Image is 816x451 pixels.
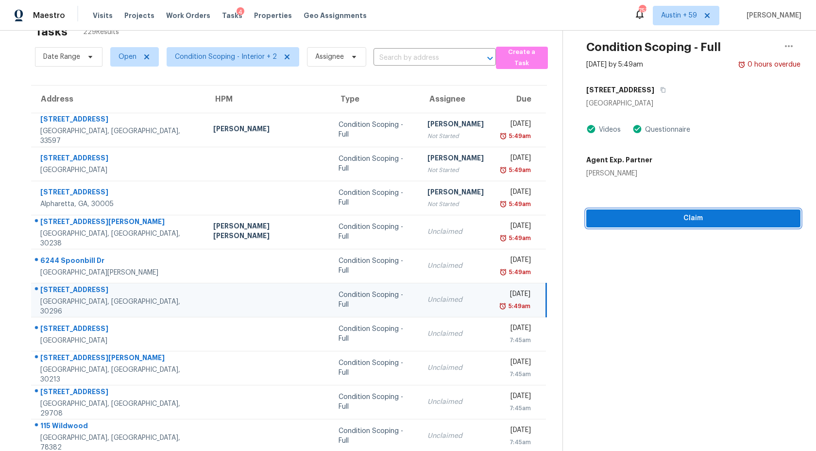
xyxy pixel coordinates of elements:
[315,52,344,62] span: Assignee
[586,60,643,69] div: [DATE] by 5:49am
[40,324,198,336] div: [STREET_ADDRESS]
[507,131,531,141] div: 5:49am
[507,233,531,243] div: 5:49am
[40,153,198,165] div: [STREET_ADDRESS]
[499,289,530,301] div: [DATE]
[499,131,507,141] img: Overdue Alarm Icon
[175,52,277,62] span: Condition Scoping - Interior + 2
[205,86,331,113] th: HPM
[499,255,531,267] div: [DATE]
[31,86,205,113] th: Address
[496,47,548,69] button: Create a Task
[40,217,198,229] div: [STREET_ADDRESS][PERSON_NAME]
[304,11,367,20] span: Geo Assignments
[743,11,801,20] span: [PERSON_NAME]
[499,335,531,345] div: 7:45am
[83,27,119,37] span: 229 Results
[40,421,198,433] div: 115 Wildwood
[40,256,198,268] div: 6244 Spoonbill Dr
[339,222,412,242] div: Condition Scoping - Full
[427,295,484,305] div: Unclaimed
[40,187,198,199] div: [STREET_ADDRESS]
[331,86,420,113] th: Type
[499,369,531,379] div: 7:45am
[40,297,198,316] div: [GEOGRAPHIC_DATA], [GEOGRAPHIC_DATA], 30296
[93,11,113,20] span: Visits
[499,233,507,243] img: Overdue Alarm Icon
[40,199,198,209] div: Alpharetta, GA, 30005
[499,425,531,437] div: [DATE]
[499,323,531,335] div: [DATE]
[499,437,531,447] div: 7:45am
[639,6,646,16] div: 753
[40,336,198,346] div: [GEOGRAPHIC_DATA]
[339,426,412,446] div: Condition Scoping - Full
[254,11,292,20] span: Properties
[40,365,198,384] div: [GEOGRAPHIC_DATA], [GEOGRAPHIC_DATA], 30213
[654,81,667,99] button: Copy Address
[586,169,652,178] div: [PERSON_NAME]
[339,392,412,412] div: Condition Scoping - Full
[632,124,642,134] img: Artifact Present Icon
[499,403,531,413] div: 7:45am
[507,165,531,175] div: 5:49am
[213,221,323,243] div: [PERSON_NAME] [PERSON_NAME]
[40,399,198,418] div: [GEOGRAPHIC_DATA], [GEOGRAPHIC_DATA], 29708
[119,52,136,62] span: Open
[427,329,484,339] div: Unclaimed
[339,290,412,310] div: Condition Scoping - Full
[507,199,531,209] div: 5:49am
[339,154,412,173] div: Condition Scoping - Full
[642,125,690,135] div: Questionnaire
[40,165,198,175] div: [GEOGRAPHIC_DATA]
[374,51,469,66] input: Search by address
[427,199,484,209] div: Not Started
[499,357,531,369] div: [DATE]
[420,86,492,113] th: Assignee
[596,125,621,135] div: Videos
[40,285,198,297] div: [STREET_ADDRESS]
[427,153,484,165] div: [PERSON_NAME]
[507,301,530,311] div: 5:49am
[483,52,497,65] button: Open
[499,187,531,199] div: [DATE]
[501,47,543,69] span: Create a Task
[427,261,484,271] div: Unclaimed
[499,221,531,233] div: [DATE]
[746,60,800,69] div: 0 hours overdue
[35,27,68,36] h2: Tasks
[427,227,484,237] div: Unclaimed
[40,387,198,399] div: [STREET_ADDRESS]
[586,124,596,134] img: Artifact Present Icon
[499,119,531,131] div: [DATE]
[499,301,507,311] img: Overdue Alarm Icon
[499,199,507,209] img: Overdue Alarm Icon
[43,52,80,62] span: Date Range
[237,7,244,17] div: 4
[40,126,198,146] div: [GEOGRAPHIC_DATA], [GEOGRAPHIC_DATA], 33597
[586,85,654,95] h5: [STREET_ADDRESS]
[499,153,531,165] div: [DATE]
[499,165,507,175] img: Overdue Alarm Icon
[33,11,65,20] span: Maestro
[213,124,323,136] div: [PERSON_NAME]
[166,11,210,20] span: Work Orders
[507,267,531,277] div: 5:49am
[427,165,484,175] div: Not Started
[586,155,652,165] h5: Agent Exp. Partner
[499,391,531,403] div: [DATE]
[339,120,412,139] div: Condition Scoping - Full
[339,188,412,208] div: Condition Scoping - Full
[427,431,484,441] div: Unclaimed
[594,212,793,225] span: Claim
[124,11,154,20] span: Projects
[339,256,412,276] div: Condition Scoping - Full
[222,12,242,19] span: Tasks
[661,11,697,20] span: Austin + 59
[499,267,507,277] img: Overdue Alarm Icon
[427,119,484,131] div: [PERSON_NAME]
[427,363,484,373] div: Unclaimed
[339,358,412,378] div: Condition Scoping - Full
[586,99,800,108] div: [GEOGRAPHIC_DATA]
[339,324,412,344] div: Condition Scoping - Full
